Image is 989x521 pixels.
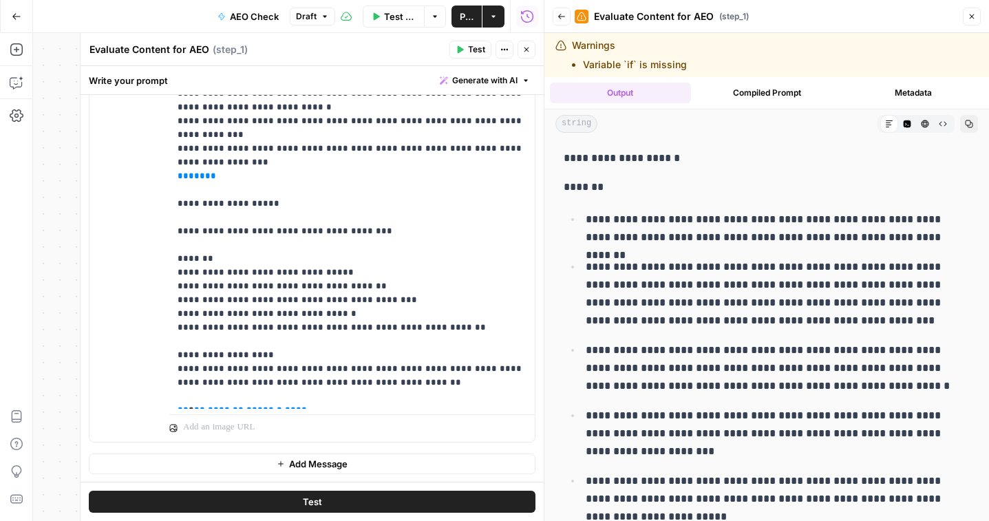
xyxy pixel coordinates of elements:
[460,10,474,23] span: Publish
[842,83,983,103] button: Metadata
[583,58,687,72] li: Variable `if` is missing
[384,10,416,23] span: Test Workflow
[555,115,597,133] span: string
[89,454,535,474] button: Add Message
[468,43,485,56] span: Test
[572,39,687,72] div: Warnings
[451,6,482,28] button: Publish
[303,495,322,509] span: Test
[449,41,491,59] button: Test
[290,8,335,25] button: Draft
[452,74,518,87] span: Generate with AI
[296,10,317,23] span: Draft
[81,66,544,94] div: Write your prompt
[434,72,535,89] button: Generate with AI
[209,6,287,28] button: AEO Check
[696,83,838,103] button: Compiled Prompt
[594,10,714,23] span: Evaluate Content for AEO
[89,43,209,56] textarea: Evaluate Content for AEO
[289,457,348,471] span: Add Message
[719,10,749,23] span: ( step_1 )
[213,43,248,56] span: ( step_1 )
[230,10,279,23] span: AEO Check
[89,491,535,513] button: Test
[550,83,691,103] button: Output
[363,6,425,28] button: Test Workflow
